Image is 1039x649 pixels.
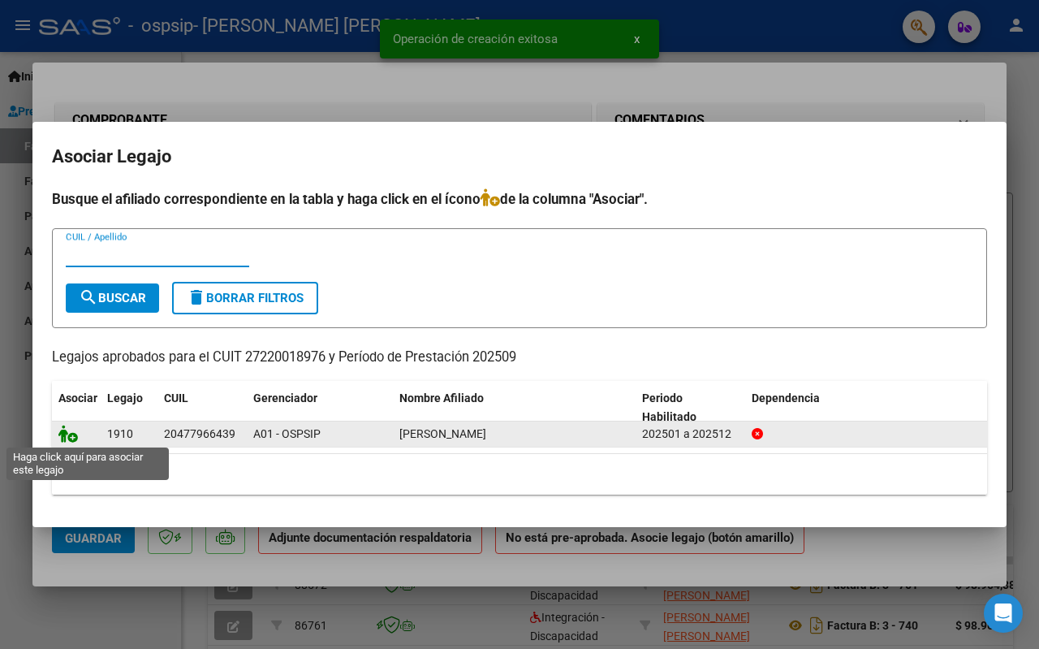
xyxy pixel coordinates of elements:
mat-icon: delete [187,288,206,307]
h4: Busque el afiliado correspondiente en la tabla y haga click en el ícono de la columna "Asociar". [52,188,987,210]
span: 1910 [107,427,133,440]
h2: Asociar Legajo [52,141,987,172]
span: A01 - OSPSIP [253,427,321,440]
datatable-header-cell: Dependencia [745,381,988,435]
div: 1 registros [52,454,987,495]
span: Gerenciador [253,392,317,405]
datatable-header-cell: Nombre Afiliado [393,381,636,435]
span: SOSA PABLO LEONARDO [399,427,486,440]
div: 20477966439 [164,425,235,443]
div: Open Intercom Messenger [984,594,1023,633]
span: Nombre Afiliado [399,392,484,405]
span: Buscar [79,291,146,305]
span: CUIL [164,392,188,405]
mat-icon: search [79,288,98,307]
datatable-header-cell: Asociar [52,381,101,435]
span: Asociar [58,392,97,405]
datatable-header-cell: Legajo [101,381,157,435]
span: Dependencia [752,392,820,405]
span: Periodo Habilitado [642,392,696,423]
datatable-header-cell: Gerenciador [247,381,393,435]
span: Borrar Filtros [187,291,304,305]
datatable-header-cell: Periodo Habilitado [636,381,745,435]
datatable-header-cell: CUIL [157,381,247,435]
span: Legajo [107,392,143,405]
button: Buscar [66,283,159,313]
p: Legajos aprobados para el CUIT 27220018976 y Período de Prestación 202509 [52,348,987,368]
button: Borrar Filtros [172,282,318,314]
div: 202501 a 202512 [642,425,739,443]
